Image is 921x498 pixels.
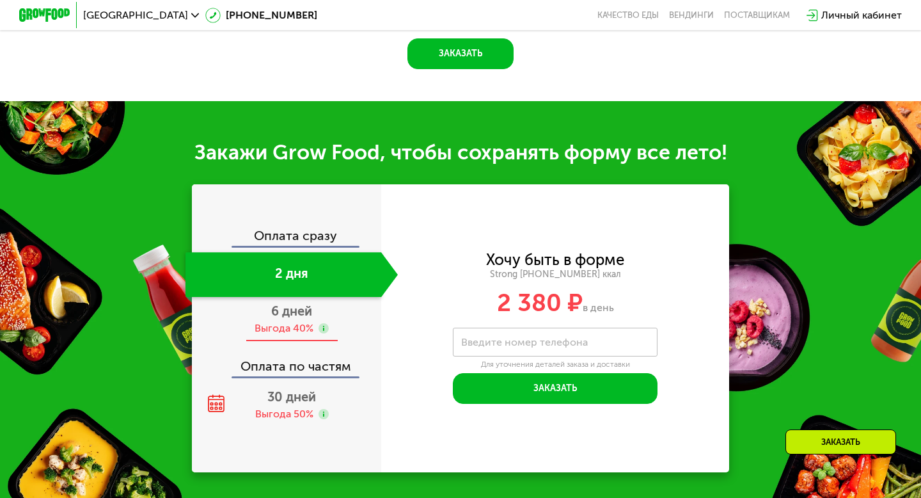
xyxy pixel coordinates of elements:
button: Заказать [453,373,657,404]
span: 30 дней [267,389,316,405]
div: Strong [PHONE_NUMBER] ккал [381,269,729,280]
div: Заказать [785,430,896,454]
div: Выгода 50% [255,407,313,421]
span: 2 380 ₽ [497,288,583,317]
span: в день [583,301,614,314]
a: Вендинги [669,10,714,20]
div: поставщикам [724,10,790,20]
label: Введите номер телефона [461,339,588,346]
div: Оплата по частям [193,347,381,376]
span: [GEOGRAPHIC_DATA] [83,10,188,20]
div: Оплата сразу [193,229,381,246]
div: Для уточнения деталей заказа и доставки [453,360,657,370]
span: 6 дней [271,303,312,319]
div: Выгода 40% [255,321,313,335]
a: Качество еды [597,10,659,20]
button: Заказать [407,38,514,69]
div: Хочу быть в форме [486,253,624,267]
div: Личный кабинет [821,8,902,23]
a: [PHONE_NUMBER] [205,8,317,23]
